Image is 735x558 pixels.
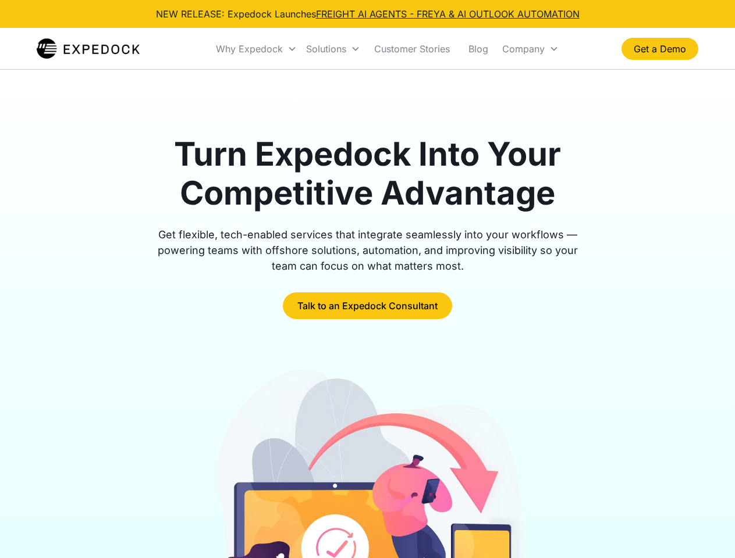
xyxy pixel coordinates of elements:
[306,43,346,55] div: Solutions
[301,29,365,69] div: Solutions
[144,135,591,213] h1: Turn Expedock Into Your Competitive Advantage
[622,38,698,60] a: Get a Demo
[37,37,140,60] img: Expedock Logo
[144,227,591,274] div: Get flexible, tech-enabled services that integrate seamlessly into your workflows — powering team...
[365,29,459,69] a: Customer Stories
[502,43,545,55] div: Company
[216,43,283,55] div: Why Expedock
[459,29,498,69] a: Blog
[677,502,735,558] iframe: Chat Widget
[498,29,563,69] div: Company
[316,8,580,20] a: FREIGHT AI AGENTS - FREYA & AI OUTLOOK AUTOMATION
[156,7,580,21] div: NEW RELEASE: Expedock Launches
[283,292,452,319] a: Talk to an Expedock Consultant
[211,29,301,69] div: Why Expedock
[37,37,140,60] a: home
